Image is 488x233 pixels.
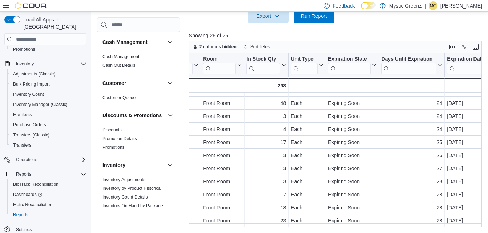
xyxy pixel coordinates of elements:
[328,203,377,212] div: Expiring Soon
[328,177,377,186] div: Expiring Soon
[102,54,139,60] span: Cash Management
[10,90,47,99] a: Inventory Count
[102,136,137,141] a: Promotion Details
[10,70,58,78] a: Adjustments (Classic)
[1,169,89,179] button: Reports
[361,2,376,9] input: Dark Mode
[102,79,126,87] h3: Customer
[15,2,47,9] img: Cova
[102,127,122,132] a: Discounts
[240,42,273,51] button: Sort fields
[381,151,442,160] div: 26
[13,81,50,87] span: Bulk Pricing Import
[246,56,286,74] button: In Stock Qty
[246,81,286,90] div: 298
[203,99,242,107] div: Front Room
[291,203,323,212] div: Each
[7,89,89,99] button: Inventory Count
[7,110,89,120] button: Manifests
[166,111,174,120] button: Discounts & Promotions
[246,190,286,199] div: 7
[13,155,86,164] span: Operations
[430,1,437,10] span: MC
[246,56,280,74] div: In Stock Qty
[246,164,286,173] div: 3
[381,99,442,107] div: 24
[246,99,286,107] div: 48
[328,216,377,225] div: Expiring Soon
[102,136,137,142] span: Promotion Details
[97,93,180,105] div: Customer
[203,112,242,120] div: Front Room
[166,79,174,87] button: Customer
[252,9,284,23] span: Export
[13,170,86,179] span: Reports
[189,42,239,51] button: 2 columns hidden
[102,177,145,182] a: Inventory Adjustments
[381,203,442,212] div: 28
[16,171,31,177] span: Reports
[102,195,148,200] a: Inventory Count Details
[16,157,37,163] span: Operations
[429,1,437,10] div: Melista Claytor
[328,81,377,90] div: -
[381,216,442,225] div: 28
[246,203,286,212] div: 18
[328,99,377,107] div: Expiring Soon
[10,80,53,89] a: Bulk Pricing Import
[133,99,198,107] div: [STREET_ADDRESS]
[328,56,371,63] div: Expiration State
[389,1,422,10] p: Mystic Greenz
[291,81,323,90] div: -
[102,38,148,46] h3: Cash Management
[291,125,323,134] div: Each
[328,112,377,120] div: Expiring Soon
[246,112,286,120] div: 3
[246,56,280,63] div: In Stock Qty
[328,56,377,74] button: Expiration State
[10,180,61,189] a: BioTrack Reconciliation
[133,56,193,63] div: Location
[10,190,86,199] span: Dashboards
[102,145,125,150] a: Promotions
[381,138,442,147] div: 25
[133,56,193,74] div: Location
[7,44,89,54] button: Promotions
[381,177,442,186] div: 28
[291,216,323,225] div: Each
[203,125,242,134] div: Front Room
[10,131,86,139] span: Transfers (Classic)
[203,164,242,173] div: Front Room
[10,131,52,139] a: Transfers (Classic)
[1,155,89,165] button: Operations
[10,190,45,199] a: Dashboards
[102,127,122,133] span: Discounts
[328,125,377,134] div: Expiring Soon
[13,112,32,118] span: Manifests
[10,210,86,219] span: Reports
[10,90,86,99] span: Inventory Count
[328,164,377,173] div: Expiring Soon
[13,212,28,218] span: Reports
[13,170,34,179] button: Reports
[7,140,89,150] button: Transfers
[13,60,86,68] span: Inventory
[189,32,485,39] p: Showing 26 of 26
[381,81,442,90] div: -
[7,130,89,140] button: Transfers (Classic)
[10,200,86,209] span: Metrc Reconciliation
[291,99,323,107] div: Each
[10,110,86,119] span: Manifests
[10,45,86,54] span: Promotions
[13,71,55,77] span: Adjustments (Classic)
[133,138,198,147] div: [STREET_ADDRESS]
[20,16,86,30] span: Load All Apps in [GEOGRAPHIC_DATA]
[291,151,323,160] div: Each
[203,56,236,63] div: Room
[328,190,377,199] div: Expiring Soon
[102,177,145,183] span: Inventory Adjustments
[102,79,164,87] button: Customer
[291,190,323,199] div: Each
[7,210,89,220] button: Reports
[102,54,139,59] a: Cash Management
